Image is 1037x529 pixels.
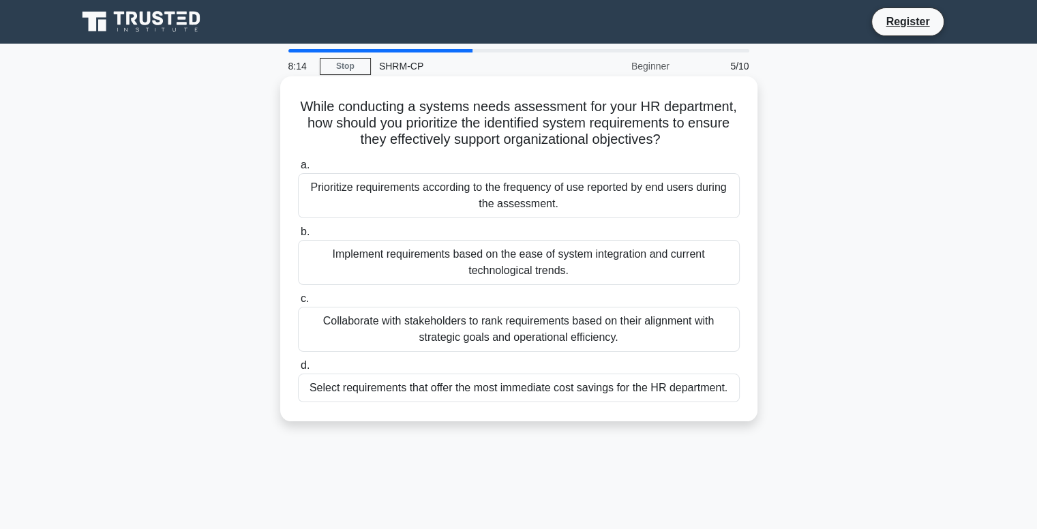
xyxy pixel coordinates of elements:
span: d. [301,359,310,371]
h5: While conducting a systems needs assessment for your HR department, how should you prioritize the... [297,98,741,149]
div: Beginner [558,52,678,80]
div: Implement requirements based on the ease of system integration and current technological trends. [298,240,740,285]
div: Collaborate with stakeholders to rank requirements based on their alignment with strategic goals ... [298,307,740,352]
span: a. [301,159,310,170]
span: c. [301,292,309,304]
div: SHRM-CP [371,52,558,80]
a: Stop [320,58,371,75]
span: b. [301,226,310,237]
a: Register [877,13,937,30]
div: Select requirements that offer the most immediate cost savings for the HR department. [298,374,740,402]
div: Prioritize requirements according to the frequency of use reported by end users during the assess... [298,173,740,218]
div: 8:14 [280,52,320,80]
div: 5/10 [678,52,757,80]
